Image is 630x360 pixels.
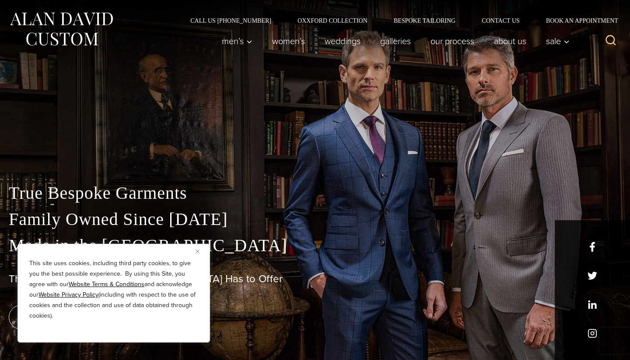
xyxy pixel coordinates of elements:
[38,290,98,299] a: Website Privacy Policy
[177,17,284,24] a: Call Us [PHONE_NUMBER]
[371,32,421,50] a: Galleries
[177,17,621,24] nav: Secondary Navigation
[9,305,131,329] a: book an appointment
[212,32,574,50] nav: Primary Navigation
[29,258,198,321] p: This site uses cookies, including third party cookies, to give you the best possible experience. ...
[484,32,536,50] a: About Us
[196,246,206,256] button: Close
[9,180,621,259] p: True Bespoke Garments Family Owned Since [DATE] Made in the [GEOGRAPHIC_DATA]
[284,17,381,24] a: Oxxford Collection
[421,32,484,50] a: Our Process
[196,249,199,253] img: Close
[600,31,621,52] button: View Search Form
[69,280,144,289] a: Website Terms & Conditions
[262,32,315,50] a: Women’s
[546,37,570,45] span: Sale
[533,17,621,24] a: Book an Appointment
[315,32,371,50] a: weddings
[9,10,114,48] img: Alan David Custom
[9,273,621,285] h1: The Best Custom Suits [GEOGRAPHIC_DATA] Has to Offer
[381,17,469,24] a: Bespoke Tailoring
[222,37,252,45] span: Men’s
[469,17,533,24] a: Contact Us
